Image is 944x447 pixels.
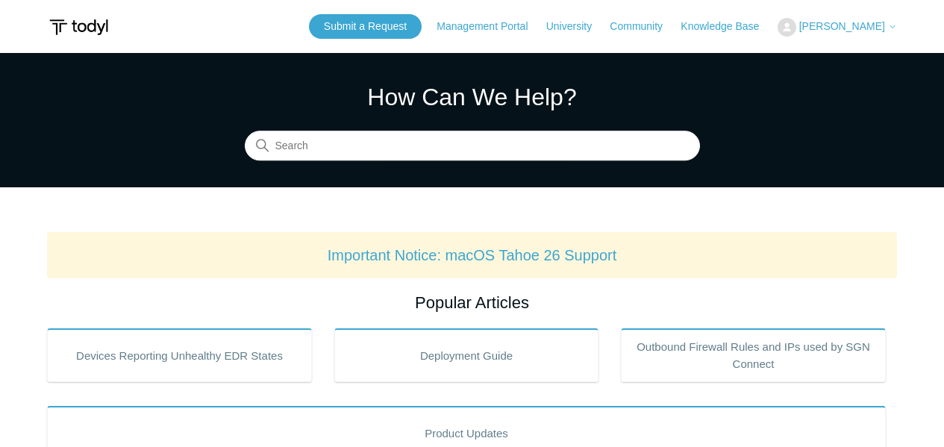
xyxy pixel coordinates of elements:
[47,290,897,315] h2: Popular Articles
[681,19,774,34] a: Knowledge Base
[328,247,617,263] a: Important Notice: macOS Tahoe 26 Support
[610,19,678,34] a: Community
[334,328,599,382] a: Deployment Guide
[47,13,110,41] img: Todyl Support Center Help Center home page
[546,19,607,34] a: University
[245,79,700,115] h1: How Can We Help?
[437,19,543,34] a: Management Portal
[621,328,886,382] a: Outbound Firewall Rules and IPs used by SGN Connect
[778,18,897,37] button: [PERSON_NAME]
[245,131,700,161] input: Search
[47,328,312,382] a: Devices Reporting Unhealthy EDR States
[799,20,885,32] span: [PERSON_NAME]
[309,14,422,39] a: Submit a Request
